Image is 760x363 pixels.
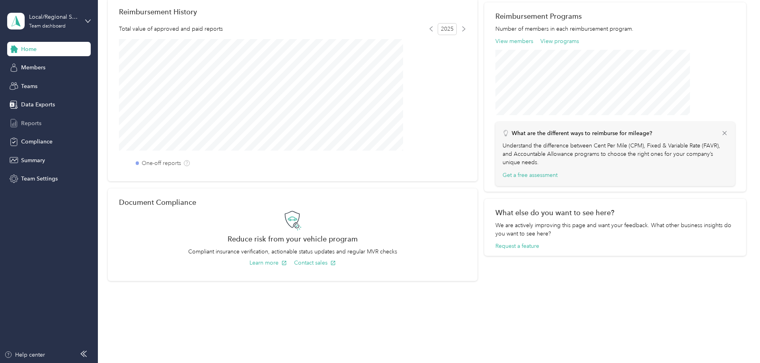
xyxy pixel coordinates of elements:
[21,100,55,109] span: Data Exports
[512,129,652,137] p: What are the different ways to reimburse for mileage?
[495,208,735,217] div: What else do you want to see here?
[119,8,197,16] h2: Reimbursement History
[21,156,45,165] span: Summary
[29,13,79,21] div: Local/Regional Sales Team
[503,171,557,179] button: Get a free assessment
[294,259,336,267] button: Contact sales
[119,247,466,256] p: Compliant insurance verification, actionable status updates and regular MVR checks
[495,25,735,33] p: Number of members in each reimbursement program.
[119,25,223,33] span: Total value of approved and paid reports
[249,259,287,267] button: Learn more
[503,141,728,167] p: Understand the difference between Cent Per Mile (CPM), Fixed & Variable Rate (FAVR), and Accounta...
[495,242,539,250] button: Request a feature
[21,63,45,72] span: Members
[142,159,181,167] label: One-off reports
[119,235,466,243] h2: Reduce risk from your vehicle program
[495,37,533,45] button: View members
[438,23,457,35] span: 2025
[715,318,760,363] iframe: Everlance-gr Chat Button Frame
[29,24,66,29] div: Team dashboard
[495,221,735,238] div: We are actively improving this page and want your feedback. What other business insights do you w...
[21,82,37,90] span: Teams
[540,37,579,45] button: View programs
[119,198,196,206] h2: Document Compliance
[21,137,53,146] span: Compliance
[21,119,41,128] span: Reports
[21,175,58,183] span: Team Settings
[495,12,735,20] h2: Reimbursement Programs
[21,45,37,53] span: Home
[4,351,45,359] button: Help center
